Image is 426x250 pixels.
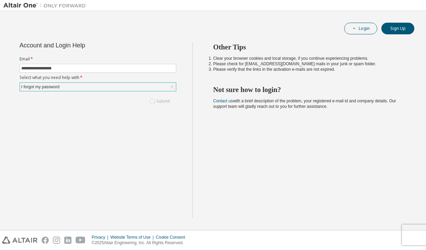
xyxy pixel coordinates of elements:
[213,85,402,94] h2: Not sure how to login?
[213,43,402,52] h2: Other Tips
[42,237,49,244] img: facebook.svg
[20,83,60,91] div: I forgot my password
[20,43,145,48] div: Account and Login Help
[213,67,402,72] li: Please verify that the links in the activation e-mails are not expired.
[64,237,71,244] img: linkedin.svg
[344,23,377,34] button: Login
[20,56,176,62] label: Email
[92,240,189,246] p: © 2025 Altair Engineering, Inc. All Rights Reserved.
[213,56,402,61] li: Clear your browser cookies and local storage, if you continue experiencing problems.
[76,237,86,244] img: youtube.svg
[53,237,60,244] img: instagram.svg
[2,237,37,244] img: altair_logo.svg
[20,75,176,80] label: Select what you need help with
[213,61,402,67] li: Please check for [EMAIL_ADDRESS][DOMAIN_NAME] mails in your junk or spam folder.
[156,235,189,240] div: Cookie Consent
[381,23,414,34] button: Sign Up
[110,235,156,240] div: Website Terms of Use
[20,83,176,91] div: I forgot my password
[213,99,396,109] span: with a brief description of the problem, your registered e-mail id and company details. Our suppo...
[213,99,233,103] a: Contact us
[3,2,89,9] img: Altair One
[92,235,110,240] div: Privacy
